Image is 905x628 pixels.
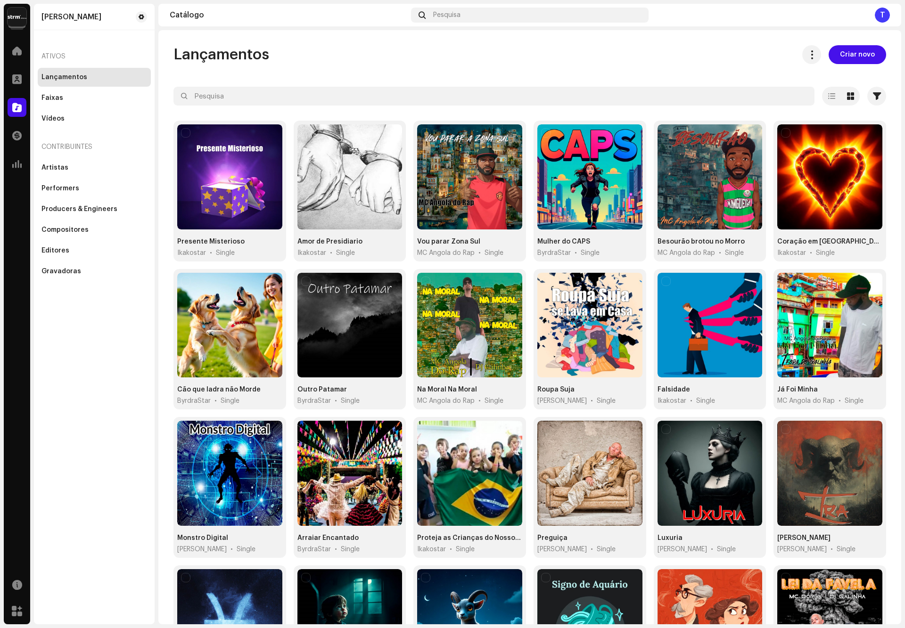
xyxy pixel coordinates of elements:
[433,11,461,19] span: Pesquisa
[41,13,101,21] div: Yuri
[719,248,721,258] span: •
[777,396,835,406] span: MC Angola do Rap
[38,68,151,87] re-m-nav-item: Lançamentos
[38,241,151,260] re-m-nav-item: Editores
[837,545,856,554] div: Single
[38,179,151,198] re-m-nav-item: Performers
[335,545,337,554] span: •
[456,545,475,554] div: Single
[417,248,475,258] span: MC Angola do Rap
[177,533,228,543] div: Monstro Digital
[485,396,503,406] div: Single
[38,136,151,158] re-a-nav-header: Contribuintes
[717,545,736,554] div: Single
[38,200,151,219] re-m-nav-item: Producers & Engineers
[417,545,446,554] span: Ikakostar
[297,385,347,394] div: Outro Patamar
[537,533,568,543] div: Preguiça
[591,396,593,406] span: •
[38,109,151,128] re-m-nav-item: Vídeos
[829,45,886,64] button: Criar novo
[485,248,503,258] div: Single
[537,237,590,246] div: Mulher do CAPS
[330,248,332,258] span: •
[816,248,835,258] div: Single
[810,248,812,258] span: •
[537,396,587,406] span: Dom Maloqueiro
[597,396,616,406] div: Single
[336,248,355,258] div: Single
[41,205,117,213] div: Producers & Engineers
[216,248,235,258] div: Single
[840,45,875,64] span: Criar novo
[690,396,692,406] span: •
[177,248,206,258] span: Ikakostar
[875,8,890,23] div: T
[177,385,261,394] div: Cão que ladra não Morde
[581,248,600,258] div: Single
[777,385,818,394] div: Já Foi Minha
[41,247,69,254] div: Editores
[41,73,87,81] div: Lançamentos
[38,158,151,177] re-m-nav-item: Artistas
[170,11,407,19] div: Catálogo
[417,396,475,406] span: MC Angola do Rap
[297,545,331,554] span: ByrdraStar
[335,396,337,406] span: •
[38,45,151,68] re-a-nav-header: Ativos
[591,545,593,554] span: •
[417,385,477,394] div: Na Moral Na Moral
[658,248,715,258] span: MC Angola do Rap
[537,545,587,554] span: Michelly Pecadora
[173,87,814,106] input: Pesquisa
[38,262,151,281] re-m-nav-item: Gravadoras
[41,164,68,171] div: Artistas
[845,396,864,406] div: Single
[658,237,745,246] div: Besourão brotou no Morro
[696,396,715,406] div: Single
[450,545,452,554] span: •
[777,545,827,554] span: Michelly Pecadora
[297,248,326,258] span: Ikakostar
[537,385,575,394] div: Roupa Suja
[417,237,480,246] div: Vou parar Zona Sul
[575,248,577,258] span: •
[173,45,269,64] span: Lançamentos
[210,248,212,258] span: •
[711,545,713,554] span: •
[177,396,211,406] span: ByrdraStar
[41,226,89,234] div: Compositores
[177,545,227,554] span: Dom Maloqueiro
[597,545,616,554] div: Single
[777,248,806,258] span: Ikakostar
[221,396,239,406] div: Single
[177,237,245,246] div: Presente Misterioso
[297,533,359,543] div: Arraiar Encantado
[725,248,744,258] div: Single
[297,237,362,246] div: Amor de Presidiario
[214,396,217,406] span: •
[417,533,522,543] div: Proteja as Crianças do Nosso Brasil
[8,8,26,26] img: 408b884b-546b-4518-8448-1008f9c76b02
[237,545,255,554] div: Single
[38,220,151,239] re-m-nav-item: Compositores
[658,396,686,406] span: Ikakostar
[41,94,63,102] div: Faixas
[658,533,683,543] div: Luxuria
[537,248,571,258] span: ByrdraStar
[297,396,331,406] span: ByrdraStar
[478,248,481,258] span: •
[41,268,81,275] div: Gravadoras
[658,545,707,554] span: Michelly Pecadora
[230,545,233,554] span: •
[41,115,65,122] div: Vídeos
[658,385,690,394] div: Falsidade
[41,185,79,192] div: Performers
[777,237,882,246] div: Coração em Chamas
[38,89,151,107] re-m-nav-item: Faixas
[839,396,841,406] span: •
[777,533,831,543] div: Ira
[831,545,833,554] span: •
